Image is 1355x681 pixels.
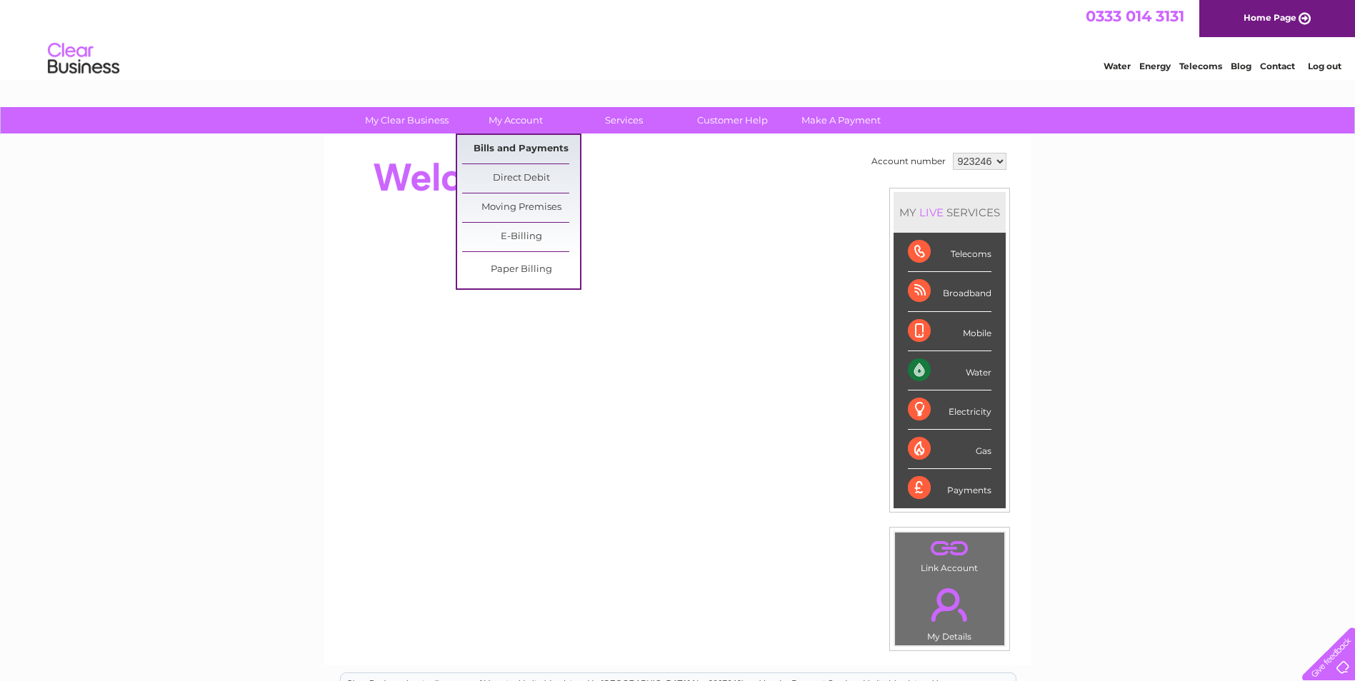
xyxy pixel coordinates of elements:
[462,164,580,193] a: Direct Debit
[1179,61,1222,71] a: Telecoms
[456,107,574,133] a: My Account
[908,233,991,272] div: Telecoms
[1231,61,1251,71] a: Blog
[899,580,1001,630] a: .
[916,206,946,219] div: LIVE
[908,312,991,351] div: Mobile
[674,107,791,133] a: Customer Help
[782,107,900,133] a: Make A Payment
[894,192,1006,233] div: MY SERVICES
[1308,61,1341,71] a: Log out
[565,107,683,133] a: Services
[462,256,580,284] a: Paper Billing
[908,272,991,311] div: Broadband
[908,351,991,390] div: Water
[348,107,466,133] a: My Clear Business
[908,430,991,469] div: Gas
[908,469,991,508] div: Payments
[1104,61,1131,71] a: Water
[899,536,1001,561] a: .
[1086,7,1184,25] a: 0333 014 3131
[1139,61,1171,71] a: Energy
[894,532,1005,577] td: Link Account
[341,8,1016,69] div: Clear Business is a trading name of Verastar Limited (registered in [GEOGRAPHIC_DATA] No. 3667643...
[1260,61,1295,71] a: Contact
[868,149,949,173] td: Account number
[462,135,580,163] a: Bills and Payments
[462,223,580,251] a: E-Billing
[894,576,1005,646] td: My Details
[462,193,580,222] a: Moving Premises
[47,37,120,81] img: logo.png
[908,390,991,430] div: Electricity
